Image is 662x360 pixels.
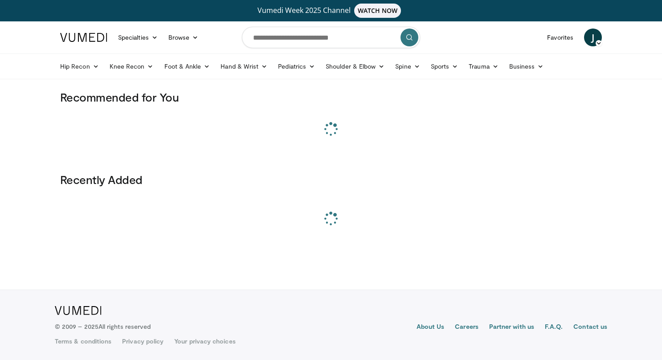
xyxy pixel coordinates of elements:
h3: Recommended for You [60,90,602,104]
a: Vumedi Week 2025 ChannelWATCH NOW [61,4,601,18]
a: Favorites [542,29,579,46]
a: Pediatrics [273,57,320,75]
img: VuMedi Logo [60,33,107,42]
a: Shoulder & Elbow [320,57,390,75]
a: Hip Recon [55,57,104,75]
a: About Us [417,322,445,333]
a: Contact us [573,322,607,333]
a: Terms & conditions [55,337,111,346]
a: Careers [455,322,478,333]
a: Business [504,57,549,75]
a: Spine [390,57,425,75]
a: Trauma [463,57,504,75]
a: Privacy policy [122,337,163,346]
a: Hand & Wrist [215,57,273,75]
a: Sports [425,57,464,75]
img: VuMedi Logo [55,306,102,315]
h3: Recently Added [60,172,602,187]
a: F.A.Q. [545,322,563,333]
span: WATCH NOW [354,4,401,18]
a: Browse [163,29,204,46]
a: Specialties [113,29,163,46]
a: Knee Recon [104,57,159,75]
a: Partner with us [489,322,534,333]
p: © 2009 – 2025 [55,322,151,331]
a: J [584,29,602,46]
input: Search topics, interventions [242,27,420,48]
span: All rights reserved [98,323,151,330]
a: Foot & Ankle [159,57,216,75]
a: Your privacy choices [174,337,235,346]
